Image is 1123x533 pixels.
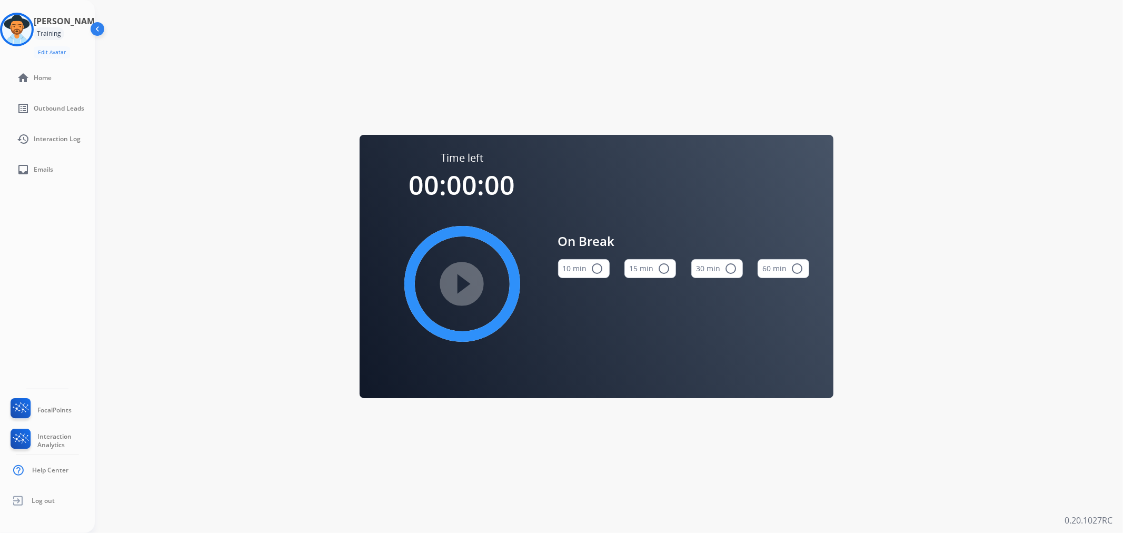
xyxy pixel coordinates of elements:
span: Log out [32,497,55,505]
button: 10 min [558,259,610,278]
div: Training [34,27,64,40]
mat-icon: radio_button_unchecked [658,262,670,275]
span: Interaction Log [34,135,81,143]
span: On Break [558,232,810,251]
mat-icon: radio_button_unchecked [724,262,737,275]
span: Time left [441,151,483,165]
img: avatar [2,15,32,44]
span: Interaction Analytics [37,432,95,449]
span: 00:00:00 [409,167,515,203]
button: 15 min [624,259,676,278]
mat-icon: radio_button_unchecked [791,262,803,275]
button: Edit Avatar [34,46,70,58]
span: Emails [34,165,53,174]
h3: [PERSON_NAME] [34,15,102,27]
a: FocalPoints [8,398,72,422]
mat-icon: radio_button_unchecked [591,262,604,275]
span: Outbound Leads [34,104,84,113]
button: 30 min [691,259,743,278]
mat-icon: list_alt [17,102,29,115]
button: 60 min [758,259,809,278]
mat-icon: home [17,72,29,84]
span: FocalPoints [37,406,72,414]
mat-icon: inbox [17,163,29,176]
a: Interaction Analytics [8,429,95,453]
mat-icon: history [17,133,29,145]
span: Help Center [32,466,68,475]
p: 0.20.1027RC [1065,514,1112,527]
span: Home [34,74,52,82]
